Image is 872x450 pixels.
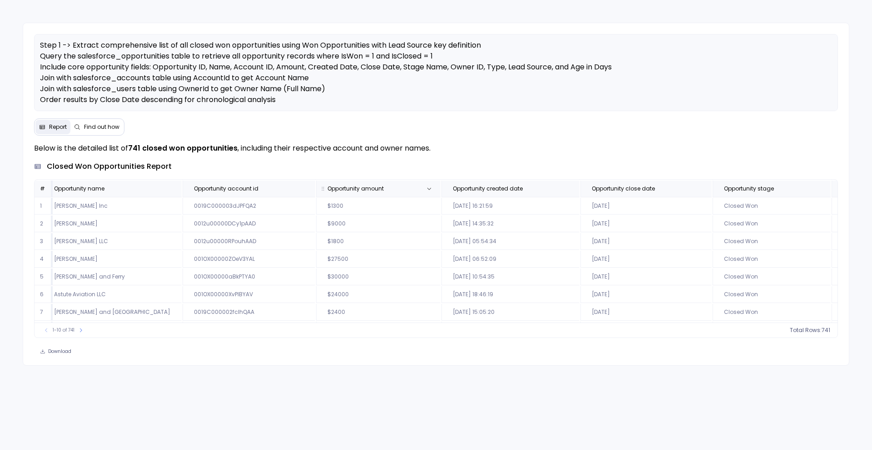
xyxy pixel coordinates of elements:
[43,322,182,338] td: [PERSON_NAME]
[194,185,258,192] span: Opportunity account id
[84,123,119,131] span: Find out how
[441,215,580,232] td: [DATE] 14:35:32
[316,251,441,268] td: $27500
[35,304,53,321] td: 7
[316,286,441,303] td: $24000
[713,215,831,232] td: Closed Won
[35,251,53,268] td: 4
[580,286,712,303] td: [DATE]
[70,120,123,134] button: Find out how
[441,304,580,321] td: [DATE] 15:05:20
[453,185,523,192] span: Opportunity created date
[713,251,831,268] td: Closed Won
[327,185,384,192] span: Opportunity amount
[35,198,53,215] td: 1
[713,286,831,303] td: Closed Won
[35,286,53,303] td: 6
[316,304,441,321] td: $2400
[183,286,315,303] td: 001OX00000XvPlBYAV
[724,185,774,192] span: Opportunity stage
[35,120,70,134] button: Report
[822,327,830,334] span: 741
[580,215,712,232] td: [DATE]
[713,198,831,215] td: Closed Won
[34,345,77,358] button: Download
[441,251,580,268] td: [DATE] 06:52:09
[183,322,315,338] td: 001OX00000GYjuMYAT
[183,198,315,215] td: 0019C000003dJPFQA2
[713,269,831,285] td: Closed Won
[43,269,182,285] td: [PERSON_NAME] and Ferry
[441,286,580,303] td: [DATE] 18:46:19
[128,143,238,153] strong: 741 closed won opportunities
[35,233,53,250] td: 3
[441,322,580,338] td: [DATE] 12:35:43
[441,269,580,285] td: [DATE] 10:54:35
[43,286,182,303] td: Astute Aviation LLC
[40,185,45,192] span: #
[316,198,441,215] td: $1300
[47,161,172,172] span: closed won opportunities report
[580,269,712,285] td: [DATE]
[43,304,182,321] td: [PERSON_NAME] and [GEOGRAPHIC_DATA]
[183,215,315,232] td: 0012u00000DCy1pAAD
[183,304,315,321] td: 0019C000002fclhQAA
[580,198,712,215] td: [DATE]
[53,327,74,334] span: 1-10 of 741
[183,233,315,250] td: 0012u00000RPouhAAD
[316,269,441,285] td: $30000
[54,185,104,192] span: Opportunity name
[441,198,580,215] td: [DATE] 16:21:59
[183,251,315,268] td: 001OX00000ZOeV3YAL
[35,215,53,232] td: 2
[713,304,831,321] td: Closed Won
[43,215,182,232] td: [PERSON_NAME]
[316,233,441,250] td: $1800
[40,40,612,116] span: Step 1 -> Extract comprehensive list of all closed won opportunities using Won Opportunities with...
[34,143,838,154] p: Below is the detailed list of , including their respective account and owner names.
[316,215,441,232] td: $9000
[580,251,712,268] td: [DATE]
[35,269,53,285] td: 5
[580,233,712,250] td: [DATE]
[592,185,655,192] span: Opportunity close date
[49,123,67,131] span: Report
[43,233,182,250] td: [PERSON_NAME] LLC
[316,322,441,338] td: $41000
[580,322,712,338] td: [DATE]
[713,322,831,338] td: Closed Won
[580,304,712,321] td: [DATE]
[48,348,71,355] span: Download
[183,269,315,285] td: 001OX00000aBkPTYA0
[441,233,580,250] td: [DATE] 05:54:34
[713,233,831,250] td: Closed Won
[43,251,182,268] td: [PERSON_NAME]
[35,322,53,338] td: 8
[43,198,182,215] td: [PERSON_NAME] Inc
[790,327,822,334] span: Total Rows:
